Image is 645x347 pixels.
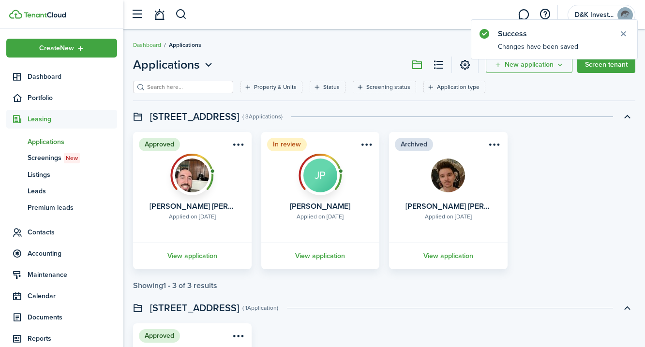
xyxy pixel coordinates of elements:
a: View application [132,243,253,269]
div: Applied on [DATE] [425,212,472,221]
span: Applications [133,56,200,73]
span: Reports [28,333,117,344]
a: Listings [6,166,117,183]
a: Notifications [150,2,168,27]
card-title: [PERSON_NAME] [290,202,350,211]
filter-tag-label: Screening status [366,83,410,91]
button: Search [175,6,187,23]
button: Open menu [230,331,246,344]
span: New application [505,61,554,68]
div: Showing results [133,281,217,290]
pagination-page-total: 1 - 3 of 3 [163,280,192,291]
span: New [66,154,78,162]
button: Open menu [486,57,572,73]
a: Leads [6,183,117,199]
a: View application [260,243,381,269]
span: Portfolio [28,93,117,103]
span: Screenings [28,153,117,163]
filter-tag: Open filter [310,81,345,93]
card-title: [PERSON_NAME] [PERSON_NAME] [150,202,235,211]
filter-tag-label: Property & Units [254,83,297,91]
filter-tag: Open filter [240,81,302,93]
button: Open menu [133,56,215,73]
button: Open sidebar [128,5,146,24]
span: Contacts [28,227,117,237]
filter-tag: Open filter [423,81,485,93]
filter-tag-label: Application type [437,83,480,91]
swimlane-subtitle: ( 3 Applications ) [242,112,283,121]
span: D&K Invest LLC [575,12,614,18]
img: D&K Invest LLC [617,7,633,23]
a: Premium leads [6,199,117,216]
span: Leasing [28,114,117,124]
card-title: [PERSON_NAME] [PERSON_NAME] [405,202,491,211]
button: Toggle accordion [619,108,635,125]
img: Screening [299,154,342,190]
span: Applications [28,137,117,147]
swimlane-subtitle: ( 1 Application ) [242,304,278,312]
img: Austin Allen Leroy Bacon [431,159,465,192]
a: ScreeningsNew [6,150,117,166]
status: Approved [139,138,180,151]
button: New application [486,57,572,73]
button: Open resource center [537,6,553,23]
button: Open menu [358,140,374,153]
div: Applied on [DATE] [297,212,344,221]
img: Screening [170,154,214,190]
filter-tag-label: Status [323,83,340,91]
img: TenantCloud [9,10,22,19]
button: Close notify [616,27,630,41]
button: Open menu [6,39,117,58]
a: Dashboard [133,41,161,49]
filter-tag: Open filter [353,81,416,93]
notify-body: Changes have been saved [471,42,637,59]
img: TenantCloud [24,12,66,18]
span: Listings [28,170,117,180]
swimlane-title: [STREET_ADDRESS] [150,109,239,124]
a: Messaging [514,2,533,27]
span: Calendar [28,291,117,301]
button: Applications [133,56,215,73]
span: Applications [169,41,201,49]
status: Archived [395,138,433,151]
status: In review [267,138,307,151]
span: Documents [28,312,117,322]
a: Screen tenant [577,57,635,73]
div: Applied on [DATE] [169,212,216,221]
application-list-swimlane-item: Toggle accordion [133,132,635,290]
button: Toggle accordion [619,300,635,316]
button: Open menu [230,140,246,153]
status: Approved [139,329,180,343]
button: Open menu [486,140,502,153]
span: Premium leads [28,202,117,213]
a: View application [388,243,509,269]
span: Create New [39,45,74,52]
span: Maintenance [28,270,117,280]
swimlane-title: [STREET_ADDRESS] [150,301,239,315]
span: Leads [28,186,117,196]
input: Search here... [145,83,230,92]
span: Accounting [28,248,117,259]
notify-title: Success [498,28,609,40]
a: Applications [6,133,117,150]
a: Dashboard [6,67,117,86]
span: Dashboard [28,72,117,82]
